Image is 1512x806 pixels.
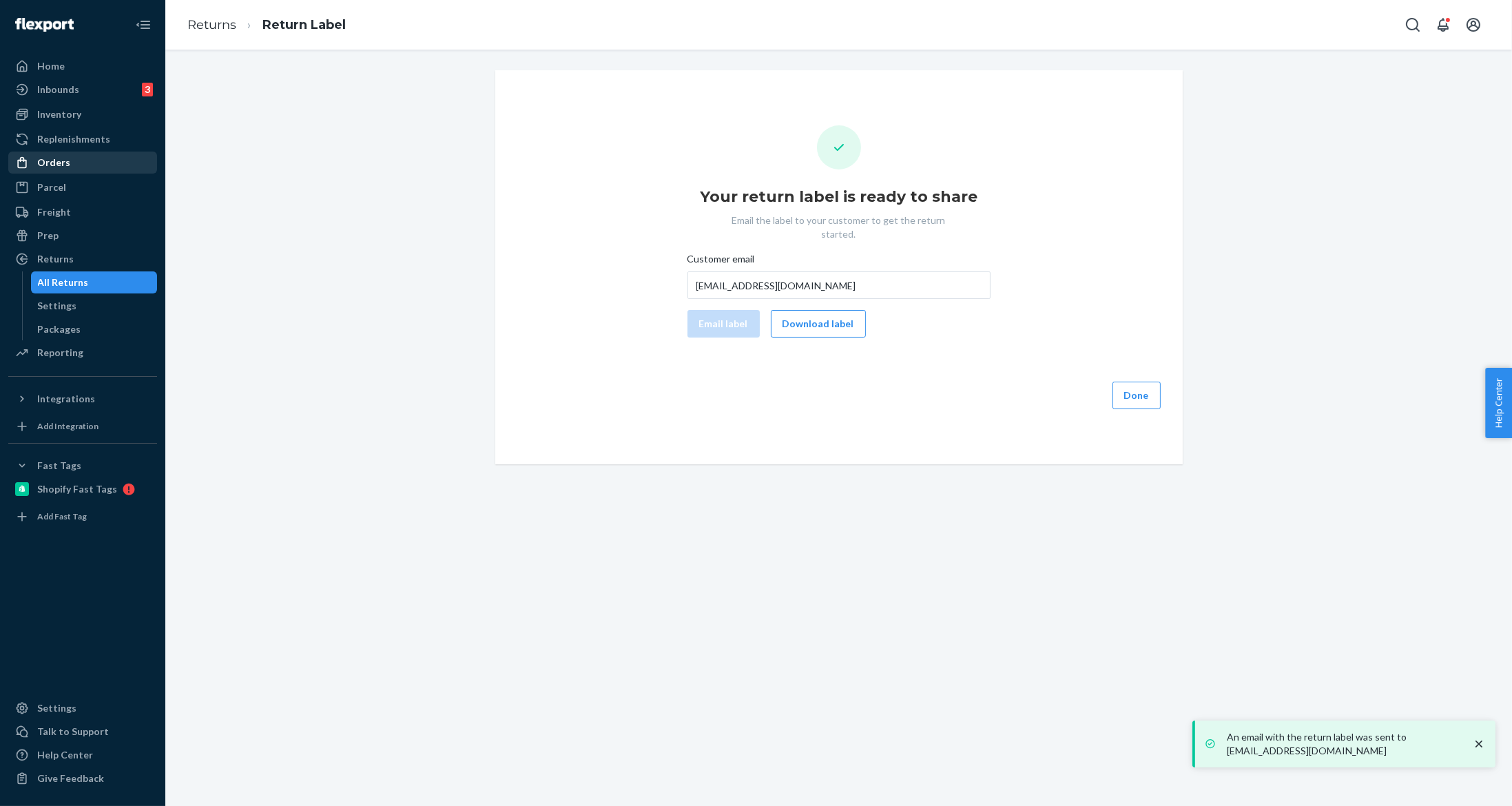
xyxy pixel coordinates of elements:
div: Add Fast Tag [37,510,87,522]
h1: Your return label is ready to share [700,186,977,208]
div: Replenishments [37,132,110,146]
div: Reporting [37,346,83,360]
button: Integrations [8,388,157,410]
ol: breadcrumbs [176,5,357,45]
button: Open notifications [1429,11,1457,39]
a: Freight [8,201,157,223]
p: An email with the return label was sent to [EMAIL_ADDRESS][DOMAIN_NAME] [1227,730,1458,758]
a: Returns [8,248,157,270]
div: Inbounds [37,83,79,96]
a: Settings [31,295,158,317]
a: Parcel [8,176,157,198]
a: All Returns [31,271,158,293]
p: Email the label to your customer to get the return started. [718,214,960,241]
span: Customer email [687,252,755,271]
a: Home [8,55,157,77]
div: Add Integration [37,420,99,432]
a: Inbounds3 [8,79,157,101]
a: Replenishments [8,128,157,150]
div: Orders [37,156,70,169]
div: All Returns [38,276,89,289]
input: Customer email [687,271,991,299]
div: Shopify Fast Tags [37,482,117,496]
a: Return Label [262,17,346,32]
button: Done [1112,382,1161,409]
button: Fast Tags [8,455,157,477]
div: 3 [142,83,153,96]
button: Close Navigation [130,11,157,39]
a: Reporting [8,342,157,364]
div: Parcel [37,180,66,194]
div: Settings [37,701,76,715]
div: Returns [37,252,74,266]
a: Settings [8,697,157,719]
a: Help Center [8,744,157,766]
button: Open account menu [1460,11,1487,39]
div: Fast Tags [37,459,81,473]
svg: close toast [1472,737,1486,751]
a: Returns [187,17,236,32]
button: Email label [687,310,760,338]
a: Prep [8,225,157,247]
button: Help Center [1485,368,1512,438]
div: Freight [37,205,71,219]
div: Settings [38,299,77,313]
button: Open Search Box [1399,11,1427,39]
a: Shopify Fast Tags [8,478,157,500]
div: Prep [37,229,59,242]
a: Orders [8,152,157,174]
a: Add Fast Tag [8,506,157,528]
div: Integrations [37,392,95,406]
div: Talk to Support [37,725,109,738]
button: Download label [771,310,866,338]
div: Inventory [37,107,81,121]
a: Packages [31,318,158,340]
button: Give Feedback [8,767,157,789]
div: Packages [38,322,81,336]
div: Home [37,59,65,73]
img: Flexport logo [15,18,74,32]
a: Add Integration [8,415,157,437]
a: Talk to Support [8,721,157,743]
div: Give Feedback [37,772,104,785]
div: Help Center [37,748,93,762]
a: Inventory [8,103,157,125]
